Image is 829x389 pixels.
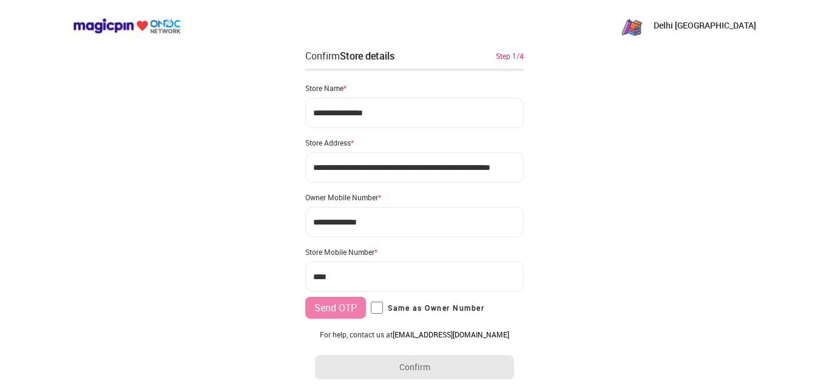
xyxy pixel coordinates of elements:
[305,83,524,93] div: Store Name
[340,49,394,63] div: Store details
[73,18,181,34] img: ondc-logo-new-small.8a59708e.svg
[393,330,509,339] a: [EMAIL_ADDRESS][DOMAIN_NAME]
[305,328,524,338] div: Owner E-mail ID
[305,192,524,202] div: Owner Mobile Number
[305,138,524,147] div: Store Address
[496,50,524,61] div: Step 1/4
[371,302,484,314] label: Same as Owner Number
[315,330,514,339] div: For help, contact us at
[620,13,644,38] img: _2br-RkfgTRnykd0UVQyGvH0sbPHuQGZScrxQdQmzPvuFt0-9dB0QlPjWpEl_AjxNKKg2CFE1qv2Sh5LL7NqJrvLJpSa
[315,355,514,379] button: Confirm
[654,19,756,32] p: Delhi [GEOGRAPHIC_DATA]
[305,49,394,63] div: Confirm
[305,297,366,319] button: Send OTP
[305,247,524,257] div: Store Mobile Number
[371,302,383,314] input: Same as Owner Number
